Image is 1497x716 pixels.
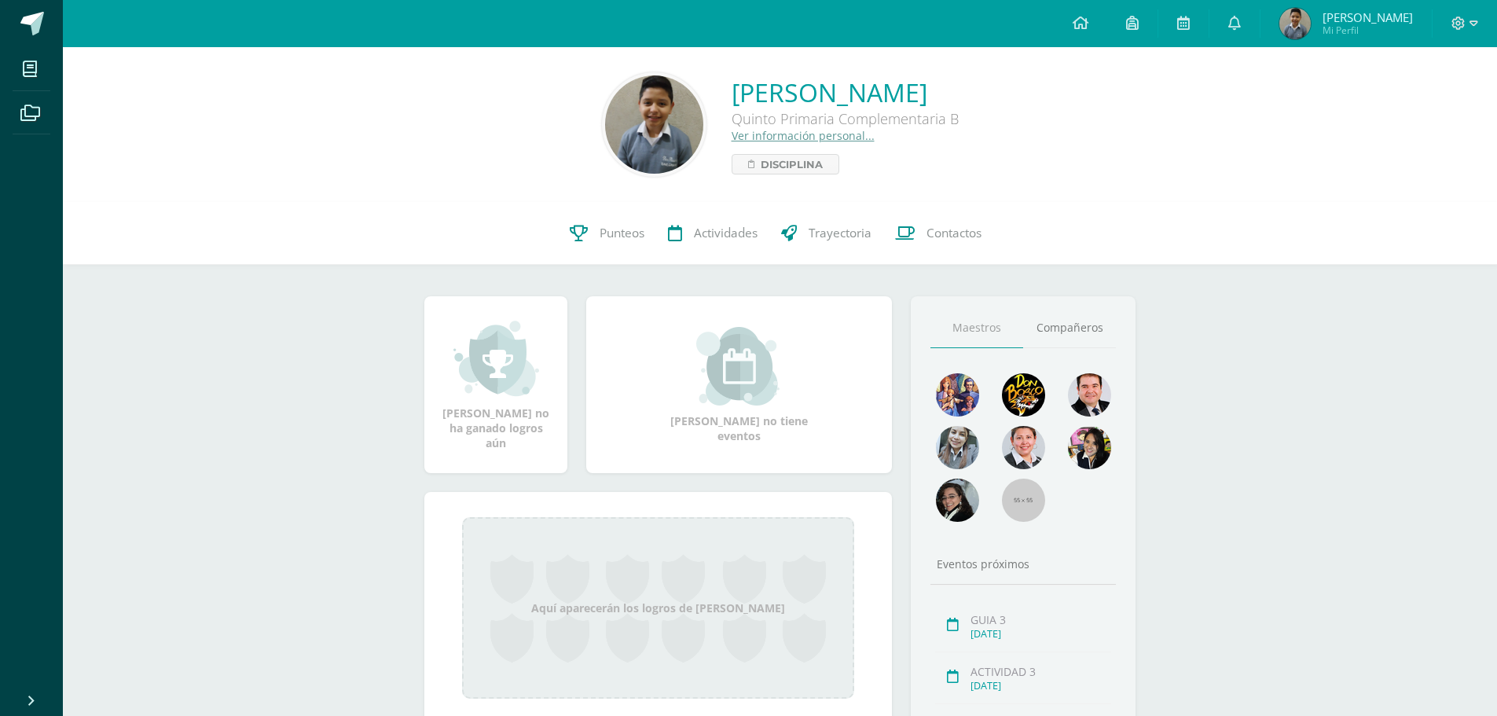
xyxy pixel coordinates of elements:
a: [PERSON_NAME] [732,75,959,109]
img: 79570d67cb4e5015f1d97fde0ec62c05.png [1068,373,1111,417]
div: [DATE] [970,627,1111,641]
div: ACTIVIDAD 3 [970,664,1111,679]
div: Quinto Primaria Complementaria B [732,109,959,128]
span: Punteos [600,225,644,241]
a: Punteos [558,202,656,265]
a: Trayectoria [769,202,883,265]
a: Ver información personal... [732,128,875,143]
a: Maestros [930,308,1023,348]
img: ebabbd9e53bc41f20123018828ebf445.png [605,75,703,174]
img: event_small.png [696,327,782,406]
div: Aquí aparecerán los logros de [PERSON_NAME] [462,517,854,699]
span: [PERSON_NAME] [1323,9,1413,25]
span: Disciplina [761,155,823,174]
img: 88256b496371d55dc06d1c3f8a5004f4.png [936,373,979,417]
span: Contactos [926,225,981,241]
img: 29fc2a48271e3f3676cb2cb292ff2552.png [1002,373,1045,417]
img: 6377130e5e35d8d0020f001f75faf696.png [936,479,979,522]
a: Contactos [883,202,993,265]
div: GUIA 3 [970,612,1111,627]
img: c65c656f8248e3f14a5cc5f1a20cb62a.png [1002,426,1045,469]
a: Actividades [656,202,769,265]
img: ddcb7e3f3dd5693f9a3e043a79a89297.png [1068,426,1111,469]
div: [PERSON_NAME] no ha ganado logros aún [440,319,552,450]
div: [DATE] [970,679,1111,692]
img: achievement_small.png [453,319,539,398]
img: 6a29469838e8344275ebbde8307ef8c6.png [1279,8,1311,39]
a: Disciplina [732,154,839,174]
span: Actividades [694,225,758,241]
a: Compañeros [1023,308,1116,348]
div: Eventos próximos [930,556,1116,571]
div: [PERSON_NAME] no tiene eventos [661,327,818,443]
img: 45bd7986b8947ad7e5894cbc9b781108.png [936,426,979,469]
span: Trayectoria [809,225,871,241]
span: Mi Perfil [1323,24,1413,37]
img: 55x55 [1002,479,1045,522]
